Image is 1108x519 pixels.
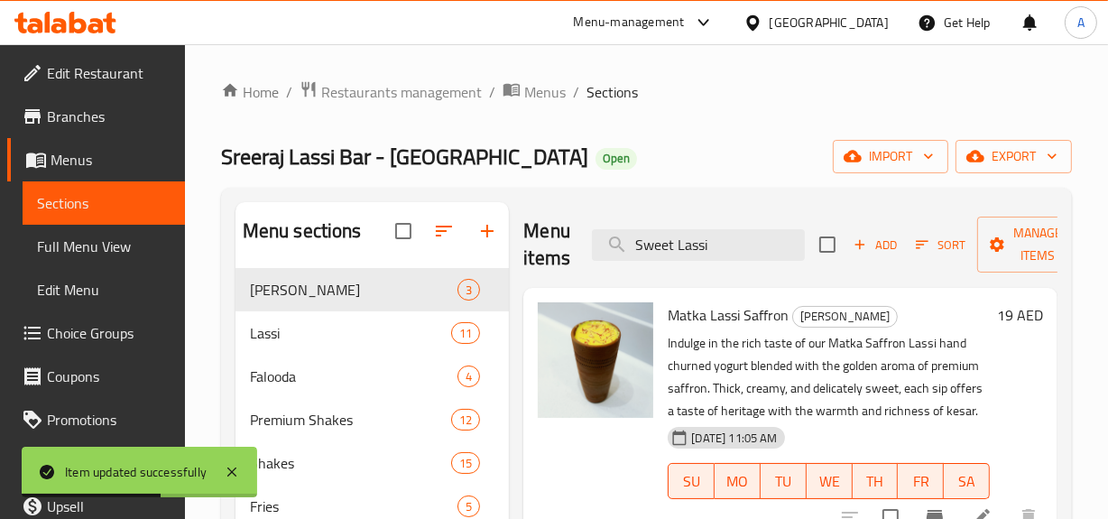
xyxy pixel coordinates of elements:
[768,468,799,495] span: TU
[250,409,451,431] span: Premium Shakes
[846,231,904,259] span: Add item
[977,217,1098,273] button: Manage items
[853,463,899,499] button: TH
[47,366,171,387] span: Coupons
[944,463,990,499] button: SA
[770,13,889,32] div: [GEOGRAPHIC_DATA]
[23,181,185,225] a: Sections
[970,145,1057,168] span: export
[1077,13,1085,32] span: A
[384,212,422,250] span: Select all sections
[235,398,510,441] div: Premium Shakes12
[452,412,479,429] span: 12
[489,81,495,103] li: /
[668,332,990,422] p: Indulge in the rich taste of our Matka Saffron Lassi hand churned yogurt blended with the golden ...
[524,81,566,103] span: Menus
[422,209,466,253] span: Sort sections
[235,441,510,485] div: Shakes15
[250,279,458,301] div: Matka Lassi
[221,80,1072,104] nav: breadcrumb
[37,279,171,301] span: Edit Menu
[7,95,185,138] a: Branches
[814,468,845,495] span: WE
[722,468,753,495] span: MO
[47,409,171,431] span: Promotions
[466,209,509,253] button: Add section
[715,463,761,499] button: MO
[898,463,944,499] button: FR
[37,236,171,257] span: Full Menu View
[47,322,171,344] span: Choice Groups
[458,282,479,299] span: 3
[250,452,451,474] span: Shakes
[250,366,458,387] span: Falooda
[235,311,510,355] div: Lassi11
[243,218,362,245] h2: Menu sections
[23,225,185,268] a: Full Menu View
[47,106,171,127] span: Branches
[523,218,570,272] h2: Menu items
[905,468,937,495] span: FR
[235,268,510,311] div: [PERSON_NAME]3
[676,468,707,495] span: SU
[592,229,805,261] input: search
[846,231,904,259] button: Add
[235,355,510,398] div: Falooda4
[458,368,479,385] span: 4
[951,468,983,495] span: SA
[911,231,970,259] button: Sort
[457,496,480,517] div: items
[538,302,653,418] img: Matka Lassi Saffron
[300,80,482,104] a: Restaurants management
[574,12,685,33] div: Menu-management
[992,222,1084,267] span: Manage items
[37,192,171,214] span: Sections
[668,463,715,499] button: SU
[904,231,977,259] span: Sort items
[452,325,479,342] span: 11
[916,235,965,255] span: Sort
[792,306,898,328] div: Matka Lassi
[250,496,458,517] span: Fries
[684,430,784,447] span: [DATE] 11:05 AM
[250,322,451,344] span: Lassi
[860,468,891,495] span: TH
[956,140,1072,173] button: export
[47,496,171,517] span: Upsell
[847,145,934,168] span: import
[807,463,853,499] button: WE
[851,235,900,255] span: Add
[808,226,846,264] span: Select section
[586,81,638,103] span: Sections
[573,81,579,103] li: /
[458,498,479,515] span: 5
[250,279,458,301] span: [PERSON_NAME]
[47,62,171,84] span: Edit Restaurant
[451,322,480,344] div: items
[7,355,185,398] a: Coupons
[457,366,480,387] div: items
[596,151,637,166] span: Open
[7,441,185,485] a: Menu disclaimer
[51,149,171,171] span: Menus
[503,80,566,104] a: Menus
[321,81,482,103] span: Restaurants management
[457,279,480,301] div: items
[833,140,948,173] button: import
[221,136,588,177] span: Sreeraj Lassi Bar - [GEOGRAPHIC_DATA]
[668,301,789,329] span: Matka Lassi Saffron
[65,462,207,482] div: Item updated successfully
[7,311,185,355] a: Choice Groups
[23,268,185,311] a: Edit Menu
[7,138,185,181] a: Menus
[7,398,185,441] a: Promotions
[286,81,292,103] li: /
[761,463,807,499] button: TU
[596,148,637,170] div: Open
[451,452,480,474] div: items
